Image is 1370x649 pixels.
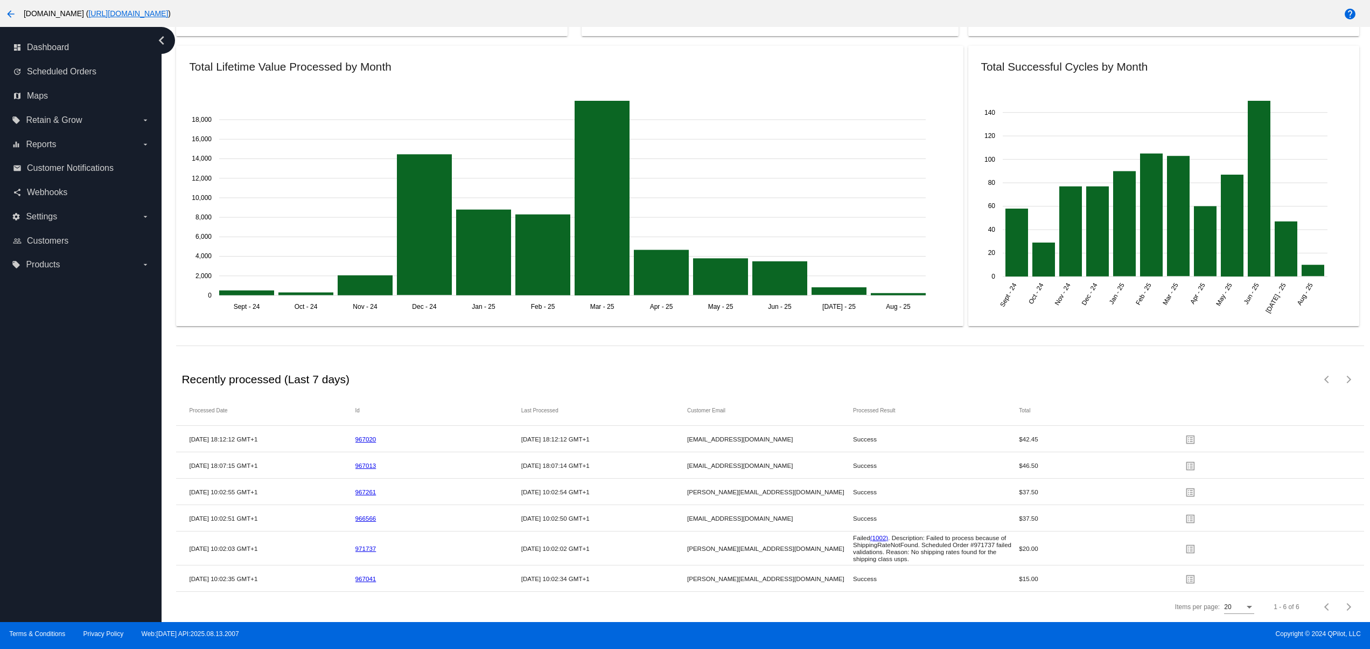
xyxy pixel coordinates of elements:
mat-cell: [DATE] 18:07:14 GMT+1 [521,459,687,472]
text: 140 [984,109,995,116]
a: (1002) [870,534,889,541]
mat-cell: [PERSON_NAME][EMAIL_ADDRESS][DOMAIN_NAME] [687,572,853,585]
text: Jan - 25 [1107,281,1126,306]
mat-cell: [EMAIL_ADDRESS][DOMAIN_NAME] [687,459,853,472]
mat-cell: [DATE] 10:02:55 GMT+1 [189,486,355,498]
a: Privacy Policy [83,630,124,638]
text: 40 [988,226,995,233]
span: Reports [26,140,56,149]
mat-cell: [DATE] 18:12:12 GMT+1 [521,433,687,445]
i: arrow_drop_down [141,212,150,221]
a: Terms & Conditions [9,630,65,638]
mat-cell: [PERSON_NAME][EMAIL_ADDRESS][DOMAIN_NAME] [687,542,853,555]
mat-header-cell: Processed Date [189,408,355,413]
text: May - 25 [1214,281,1234,307]
mat-cell: [PERSON_NAME][EMAIL_ADDRESS][DOMAIN_NAME] [687,486,853,498]
text: Dec - 24 [413,303,437,310]
i: people_outline [13,237,22,245]
i: arrow_drop_down [141,116,150,125]
i: equalizer [12,140,20,149]
mat-icon: arrow_back [4,8,17,20]
mat-cell: [DATE] 10:02:35 GMT+1 [189,572,355,585]
text: Feb - 25 [531,303,555,310]
text: [DATE] - 25 [1264,281,1287,314]
mat-header-cell: Processed Result [853,408,1019,413]
span: Customers [27,236,68,246]
a: Web:[DATE] API:2025.08.13.2007 [142,630,239,638]
text: 20 [988,250,995,257]
button: Previous page [1317,369,1338,390]
text: Jun - 25 [768,303,792,310]
span: Success [853,515,877,522]
span: Webhooks [27,188,67,197]
a: 971737 [355,545,376,552]
text: Apr - 25 [650,303,673,310]
a: 967261 [355,488,376,495]
a: people_outline Customers [13,232,150,250]
mat-cell: $15.00 [1019,572,1185,585]
mat-cell: $37.50 [1019,486,1185,498]
text: Oct - 24 [295,303,318,310]
mat-icon: help [1344,8,1357,20]
text: Aug - 25 [886,303,911,310]
text: 12,000 [192,175,212,182]
text: Oct - 24 [1027,281,1045,305]
h2: Recently processed (Last 7 days) [181,373,350,386]
mat-select: Items per page: [1224,604,1254,611]
mat-cell: [DATE] 18:12:12 GMT+1 [189,433,355,445]
text: Nov - 24 [1053,281,1072,307]
button: Next page [1338,596,1360,618]
a: email Customer Notifications [13,160,150,177]
mat-cell: [DATE] 10:02:02 GMT+1 [521,542,687,555]
mat-icon: list_alt [1185,431,1198,447]
mat-header-cell: Id [355,408,521,413]
text: 0 [208,292,212,299]
mat-header-cell: Last Processed [521,408,687,413]
a: 967041 [355,575,376,582]
span: Maps [27,91,48,101]
mat-cell: [EMAIL_ADDRESS][DOMAIN_NAME] [687,433,853,445]
text: May - 25 [708,303,733,310]
a: [URL][DOMAIN_NAME] [88,9,168,18]
text: Mar - 25 [1161,281,1180,306]
i: share [13,188,22,197]
text: [DATE] - 25 [823,303,856,310]
mat-cell: $46.50 [1019,459,1185,472]
text: Sept - 24 [998,281,1018,308]
span: Retain & Grow [26,115,82,125]
mat-header-cell: Total [1019,408,1185,413]
div: Items per page: [1175,603,1220,611]
mat-icon: list_alt [1185,510,1198,527]
button: Next page [1338,369,1360,390]
mat-cell: $42.45 [1019,433,1185,445]
i: update [13,67,22,76]
text: Aug - 25 [1295,281,1314,307]
mat-cell: [DATE] 10:02:34 GMT+1 [521,572,687,585]
mat-icon: list_alt [1185,484,1198,500]
text: Nov - 24 [353,303,378,310]
span: Products [26,260,60,270]
text: Dec - 24 [1080,281,1099,307]
span: Dashboard [27,43,69,52]
text: Apr - 25 [1189,281,1207,305]
span: Success [853,575,877,582]
span: Copyright © 2024 QPilot, LLC [694,630,1361,638]
i: chevron_left [153,32,170,49]
a: 967013 [355,462,376,469]
i: map [13,92,22,100]
i: email [13,164,22,172]
text: 120 [984,132,995,140]
mat-cell: [DATE] 10:02:03 GMT+1 [189,542,355,555]
mat-cell: $20.00 [1019,542,1185,555]
text: 100 [984,156,995,163]
text: Jan - 25 [472,303,496,310]
mat-icon: list_alt [1185,457,1198,474]
a: dashboard Dashboard [13,39,150,56]
text: 6,000 [195,233,212,240]
span: Success [853,436,877,443]
span: Success [853,488,877,495]
span: Scheduled Orders [27,67,96,77]
span: Settings [26,212,57,222]
text: Jun - 25 [1242,281,1260,306]
text: 8,000 [195,213,212,221]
